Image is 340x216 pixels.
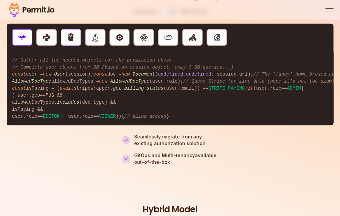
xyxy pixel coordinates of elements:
[270,86,281,91] span: role
[113,86,163,91] span: get_billing_status
[93,100,105,105] span: type
[7,51,333,125] code: user = (session); doc = ( , , session. ); allowedDocTypes = (user. ); isPaying = ( stripeWrapper....
[54,72,65,77] span: User
[325,6,333,14] button: open menu
[60,86,74,91] span: await
[248,86,253,91] span: if
[115,33,124,42] img: C#
[124,114,166,119] span: // allow access
[32,93,40,98] span: geo
[287,86,301,91] span: ADMIN
[110,79,149,84] span: AllowedDocType
[12,86,26,91] span: const
[46,93,57,98] span: "US"
[57,100,79,105] span: includes
[180,86,194,91] span: email
[166,79,178,84] span: role
[239,72,248,77] span: url
[134,133,218,147] p: Seamlessly migrate from any existing authorization solution
[99,114,116,119] span: VIEWER
[18,33,26,42] img: NodeJS
[183,79,335,84] span: // Query Stripe for live data (hope it's not too slow)
[99,79,107,84] span: new
[188,33,197,42] img: Kong
[186,72,211,77] span: undefined
[12,79,51,84] span: AllowedDocType
[43,114,59,119] span: EDITOR
[134,152,218,166] p: GitOps and Multi-tenancy available out-of-the-box
[93,72,107,77] span: const
[91,33,99,42] img: Java
[66,33,75,42] img: Golang
[12,58,172,63] span: // Gather all the needed objects for the permission check
[12,72,26,77] span: const
[82,114,93,119] span: role
[132,72,155,77] span: Document
[208,86,245,91] span: STRIPE_PAYING
[43,72,51,77] span: new
[164,33,173,42] img: Gateway
[213,33,221,42] img: Ruby
[7,1,57,19] img: Permit logo
[139,33,148,42] img: React
[12,65,234,70] span: // Complete user object from DB (based on session object, only 3 DB queries...)
[26,114,37,119] span: role
[158,72,183,77] span: undefined
[121,72,130,77] span: new
[42,33,51,42] img: Python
